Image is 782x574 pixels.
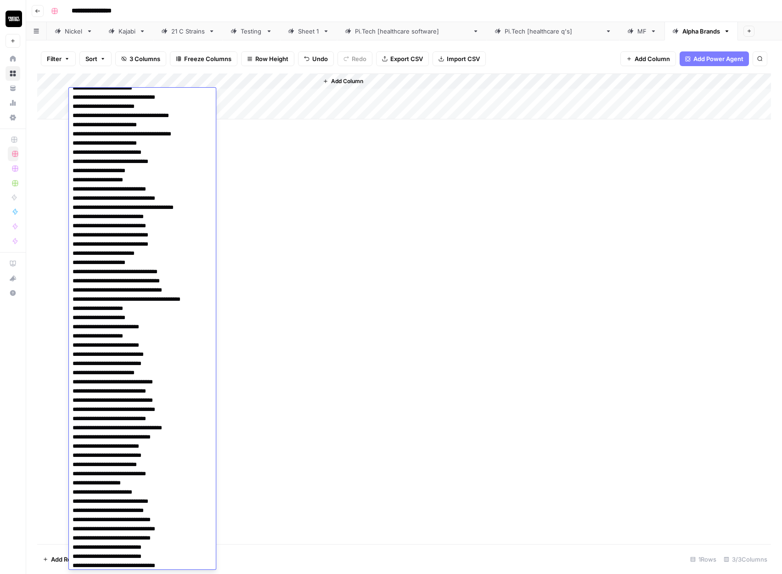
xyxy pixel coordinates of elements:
[620,51,676,66] button: Add Column
[693,54,743,63] span: Add Power Agent
[170,51,237,66] button: Freeze Columns
[47,54,62,63] span: Filter
[184,54,231,63] span: Freeze Columns
[6,66,20,81] a: Browse
[65,27,83,36] div: Nickel
[352,54,366,63] span: Redo
[487,22,619,40] a: [DOMAIN_NAME] [healthcare q's]
[6,81,20,96] a: Your Data
[720,552,771,567] div: 3/3 Columns
[319,75,367,87] button: Add Column
[51,555,76,564] span: Add Row
[298,51,334,66] button: Undo
[312,54,328,63] span: Undo
[337,22,487,40] a: [DOMAIN_NAME] [healthcare software]
[680,51,749,66] button: Add Power Agent
[223,22,280,40] a: Testing
[376,51,429,66] button: Export CSV
[241,51,294,66] button: Row Height
[101,22,153,40] a: Kajabi
[433,51,486,66] button: Import CSV
[6,11,22,27] img: Contact Studios Logo
[118,27,135,36] div: Kajabi
[682,27,720,36] div: Alpha Brands
[447,54,480,63] span: Import CSV
[241,27,262,36] div: Testing
[298,27,319,36] div: Sheet 1
[6,110,20,125] a: Settings
[6,96,20,110] a: Usage
[41,51,76,66] button: Filter
[129,54,160,63] span: 3 Columns
[6,7,20,30] button: Workspace: Contact Studios
[635,54,670,63] span: Add Column
[619,22,664,40] a: MF
[637,27,647,36] div: MF
[505,27,602,36] div: [DOMAIN_NAME] [healthcare q's]
[338,51,372,66] button: Redo
[280,22,337,40] a: Sheet 1
[6,271,20,286] button: What's new?
[255,54,288,63] span: Row Height
[331,77,363,85] span: Add Column
[115,51,166,66] button: 3 Columns
[79,51,112,66] button: Sort
[6,271,20,285] div: What's new?
[153,22,223,40] a: 21 C Strains
[355,27,469,36] div: [DOMAIN_NAME] [healthcare software]
[664,22,738,40] a: Alpha Brands
[686,552,720,567] div: 1 Rows
[85,54,97,63] span: Sort
[6,286,20,300] button: Help + Support
[47,22,101,40] a: Nickel
[390,54,423,63] span: Export CSV
[6,256,20,271] a: AirOps Academy
[6,51,20,66] a: Home
[37,552,82,567] button: Add Row
[171,27,205,36] div: 21 C Strains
